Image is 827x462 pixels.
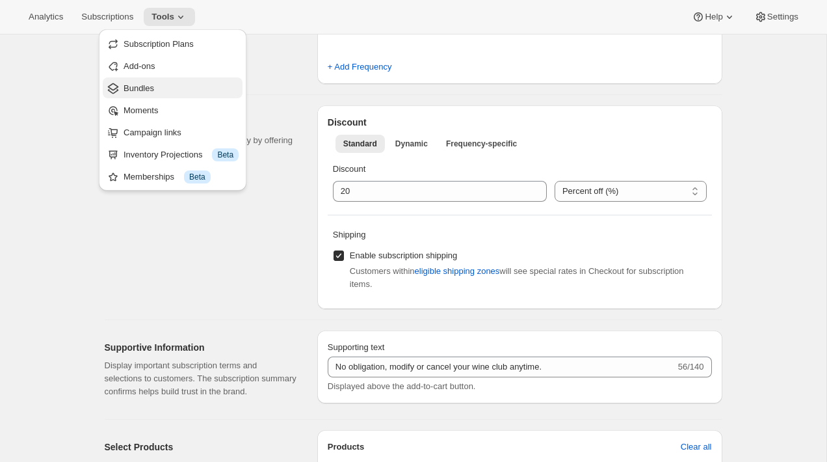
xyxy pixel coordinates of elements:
[328,116,712,129] h2: Discount
[333,163,707,176] p: Discount
[217,150,233,160] span: Beta
[124,39,194,49] span: Subscription Plans
[21,8,71,26] button: Analytics
[124,170,239,183] div: Memberships
[684,8,743,26] button: Help
[333,181,527,202] input: 10
[124,105,158,115] span: Moments
[328,342,384,352] span: Supporting text
[767,12,798,22] span: Settings
[124,83,154,93] span: Bundles
[103,166,243,187] button: Memberships
[124,128,181,137] span: Campaign links
[333,228,707,241] p: Shipping
[446,139,517,149] span: Frequency-specific
[343,139,377,149] span: Standard
[124,148,239,161] div: Inventory Projections
[705,12,722,22] span: Help
[673,437,720,457] button: Clear all
[407,261,508,282] button: eligible shipping zones
[328,61,392,74] span: + Add Frequency
[320,57,400,77] button: + Add Frequency
[103,33,243,54] button: Subscription Plans
[103,144,243,165] button: Inventory Projections
[415,265,500,278] span: eligible shipping zones
[105,441,296,454] h2: Select Products
[350,266,684,289] span: Customers within will see special rates in Checkout for subscription items.
[328,357,676,377] input: No obligation, modify or cancel your subscription anytime.
[103,77,243,98] button: Bundles
[105,359,296,398] p: Display important subscription terms and selections to customers. The subscription summary confir...
[746,8,806,26] button: Settings
[29,12,63,22] span: Analytics
[73,8,141,26] button: Subscriptions
[328,381,476,391] span: Displayed above the add-to-cart button.
[103,55,243,76] button: Add-ons
[395,139,428,149] span: Dynamic
[103,122,243,143] button: Campaign links
[189,172,205,182] span: Beta
[144,8,195,26] button: Tools
[328,441,364,454] p: Products
[124,61,155,71] span: Add-ons
[151,12,174,22] span: Tools
[105,341,296,354] h2: Supportive Information
[681,441,712,454] span: Clear all
[81,12,133,22] span: Subscriptions
[103,100,243,120] button: Moments
[350,251,458,260] span: Enable subscription shipping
